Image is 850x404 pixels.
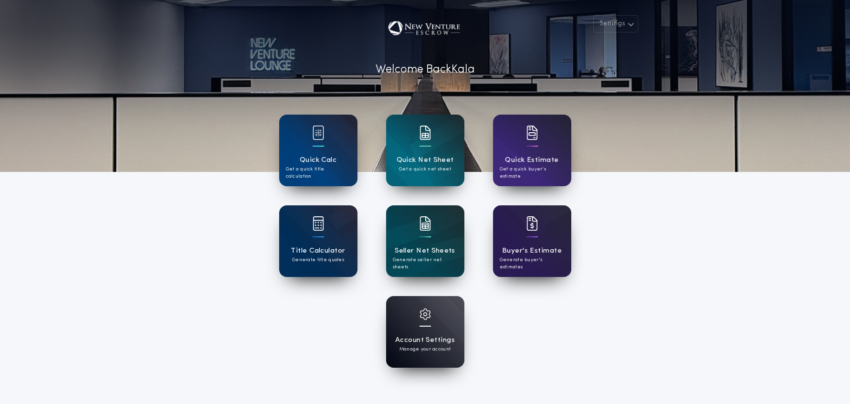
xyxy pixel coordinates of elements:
a: card iconQuick EstimateGet a quick buyer's estimate [493,115,571,186]
img: card icon [420,308,431,320]
p: Welcome Back Kala [376,61,475,78]
img: card icon [526,216,538,231]
p: Generate buyer's estimates [500,256,565,271]
img: card icon [313,216,324,231]
h1: Title Calculator [291,245,345,256]
a: card iconQuick CalcGet a quick title calculation [279,115,357,186]
img: card icon [526,126,538,140]
p: Generate seller net sheets [393,256,458,271]
h1: Quick Net Sheet [397,155,454,166]
img: card icon [313,126,324,140]
img: card icon [420,216,431,231]
a: card iconAccount SettingsManage your account [386,296,464,368]
p: Generate title quotes [292,256,344,264]
p: Get a quick net sheet [399,166,451,173]
a: card iconTitle CalculatorGenerate title quotes [279,205,357,277]
h1: Quick Calc [300,155,337,166]
a: card iconSeller Net SheetsGenerate seller net sheets [386,205,464,277]
a: card iconQuick Net SheetGet a quick net sheet [386,115,464,186]
h1: Account Settings [395,335,455,346]
p: Get a quick title calculation [286,166,351,180]
h1: Quick Estimate [505,155,559,166]
img: account-logo [381,15,469,44]
p: Get a quick buyer's estimate [500,166,565,180]
h1: Buyer's Estimate [502,245,562,256]
p: Manage your account [399,346,451,353]
h1: Seller Net Sheets [395,245,455,256]
img: card icon [420,126,431,140]
button: Settings [593,15,638,32]
a: card iconBuyer's EstimateGenerate buyer's estimates [493,205,571,277]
